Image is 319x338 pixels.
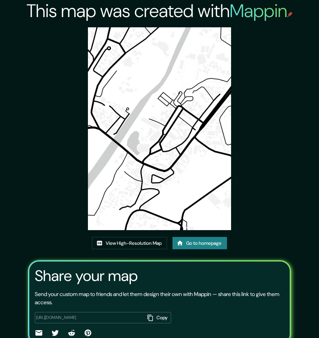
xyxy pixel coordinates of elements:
h3: Share your map [35,267,138,285]
img: mappin-pin [287,12,293,17]
a: View High-Resolution Map [92,237,167,250]
a: Go to homepage [172,237,227,250]
p: Send your custom map to friends and let them design their own with Mappin — share this link to gi... [35,290,284,307]
button: Copy [145,312,171,323]
iframe: Help widget launcher [258,311,312,330]
img: created-map [88,27,231,230]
